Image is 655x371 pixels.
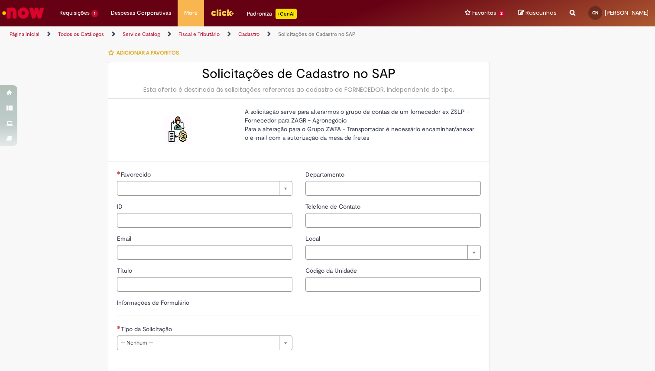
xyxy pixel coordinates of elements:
[117,267,134,274] span: Título
[247,9,297,19] div: Padroniza
[117,326,121,329] span: Necessários
[108,44,184,62] button: Adicionar a Favoritos
[10,31,39,38] a: Página inicial
[1,4,45,22] img: ServiceNow
[305,213,481,228] input: Telefone de Contato
[184,9,198,17] span: More
[117,277,292,292] input: Título
[305,203,362,210] span: Telefone de Contato
[305,171,346,178] span: Departamento
[305,277,481,292] input: Código da Unidade
[121,171,152,178] span: Necessários - Favorecido
[117,85,481,94] div: Esta oferta é destinada às solicitações referentes ao cadastro de FORNECEDOR, independente do tipo.
[305,235,322,242] span: Local
[123,31,160,38] a: Service Catalog
[305,181,481,196] input: Departamento
[117,203,124,210] span: ID
[58,31,104,38] a: Todos os Catálogos
[305,267,359,274] span: Código da Unidade
[592,10,598,16] span: CN
[211,6,234,19] img: click_logo_yellow_360x200.png
[6,26,430,42] ul: Trilhas de página
[121,336,275,350] span: -- Nenhum --
[117,235,133,242] span: Email
[111,9,171,17] span: Despesas Corporativas
[525,9,557,17] span: Rascunhos
[238,31,259,38] a: Cadastro
[91,10,98,17] span: 1
[117,171,121,174] span: Necessários
[117,245,292,260] input: Email
[164,116,191,144] img: Solicitações de Cadastro no SAP
[59,9,90,17] span: Requisições
[278,31,355,38] a: Solicitações de Cadastro no SAP
[305,245,481,260] a: Limpar campo Local
[117,299,189,306] label: Informações de Formulário
[276,9,297,19] p: +GenAi
[117,67,481,81] h2: Solicitações de Cadastro no SAP
[245,107,474,142] p: A solicitação serve para alterarmos o grupo de contas de um fornecedor ex ZSLP - Fornecedor para ...
[498,10,505,17] span: 2
[117,213,292,228] input: ID
[117,49,179,56] span: Adicionar a Favoritos
[117,181,292,196] a: Limpar campo Favorecido
[178,31,220,38] a: Fiscal e Tributário
[472,9,496,17] span: Favoritos
[518,9,557,17] a: Rascunhos
[121,325,174,333] span: Tipo da Solicitação
[605,9,649,16] span: [PERSON_NAME]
